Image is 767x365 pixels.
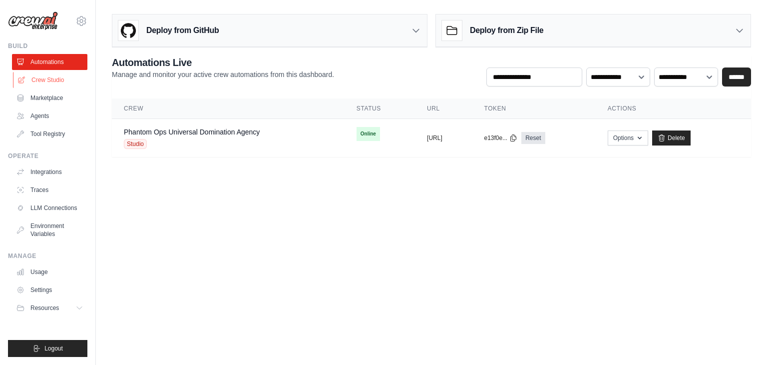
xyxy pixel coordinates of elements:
[12,182,87,198] a: Traces
[596,98,751,119] th: Actions
[30,304,59,312] span: Resources
[8,11,58,30] img: Logo
[112,55,334,69] h2: Automations Live
[8,252,87,260] div: Manage
[521,132,545,144] a: Reset
[118,20,138,40] img: GitHub Logo
[124,128,260,136] a: Phantom Ops Universal Domination Agency
[357,127,380,141] span: Online
[112,98,345,119] th: Crew
[8,152,87,160] div: Operate
[470,24,543,36] h3: Deploy from Zip File
[44,344,63,352] span: Logout
[472,98,595,119] th: Token
[12,264,87,280] a: Usage
[12,200,87,216] a: LLM Connections
[8,340,87,357] button: Logout
[12,164,87,180] a: Integrations
[12,126,87,142] a: Tool Registry
[12,90,87,106] a: Marketplace
[12,282,87,298] a: Settings
[12,218,87,242] a: Environment Variables
[652,130,691,145] a: Delete
[12,108,87,124] a: Agents
[12,54,87,70] a: Automations
[124,139,147,149] span: Studio
[415,98,472,119] th: URL
[608,130,648,145] button: Options
[8,42,87,50] div: Build
[484,134,517,142] button: e13f0e...
[146,24,219,36] h3: Deploy from GitHub
[12,300,87,316] button: Resources
[112,69,334,79] p: Manage and monitor your active crew automations from this dashboard.
[13,72,88,88] a: Crew Studio
[345,98,415,119] th: Status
